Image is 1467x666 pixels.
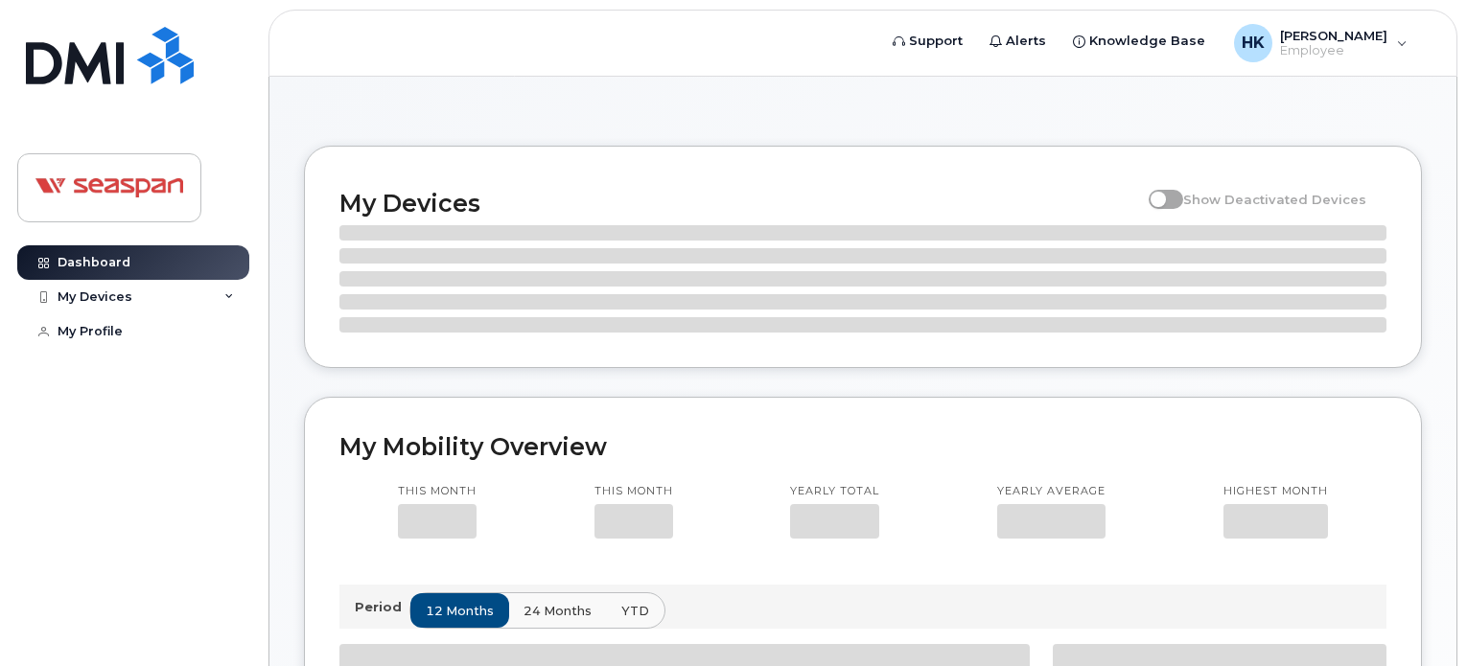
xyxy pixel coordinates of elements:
p: This month [398,484,477,499]
p: Period [355,598,409,616]
span: Show Deactivated Devices [1183,192,1366,207]
p: Highest month [1223,484,1328,499]
p: This month [594,484,673,499]
h2: My Devices [339,189,1139,218]
p: Yearly average [997,484,1106,499]
input: Show Deactivated Devices [1149,181,1164,196]
span: YTD [621,602,649,620]
span: 24 months [524,602,592,620]
h2: My Mobility Overview [339,432,1386,461]
p: Yearly total [790,484,879,499]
